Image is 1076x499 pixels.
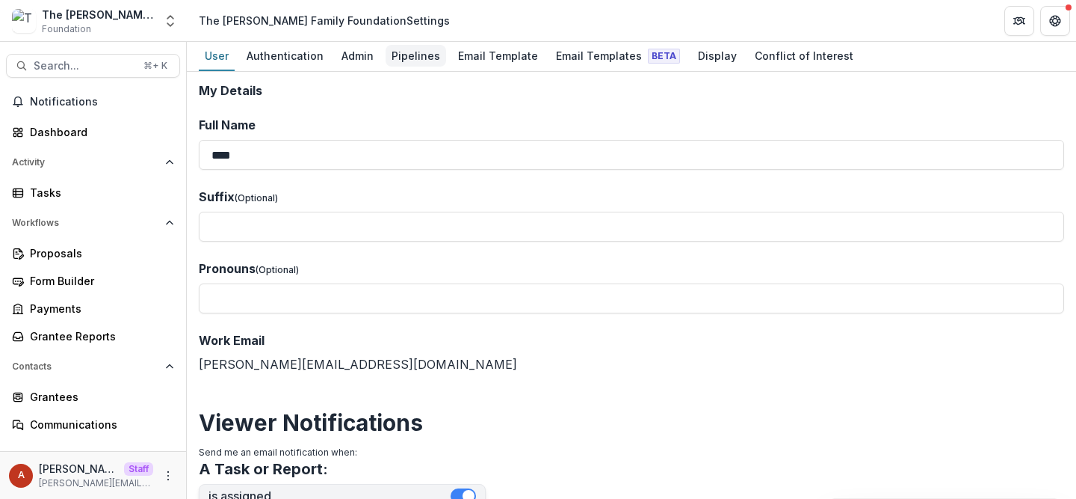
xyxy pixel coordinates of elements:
div: [PERSON_NAME][EMAIL_ADDRESS][DOMAIN_NAME] [199,331,1064,373]
a: Tasks [6,180,180,205]
button: More [159,467,177,485]
span: Pronouns [199,261,256,276]
button: Open Activity [6,150,180,174]
div: Grantees [30,389,168,405]
nav: breadcrumb [193,10,456,31]
div: Communications [30,417,168,432]
div: Conflict of Interest [749,45,859,67]
div: Display [692,45,743,67]
div: Form Builder [30,273,168,289]
span: Send me an email notification when: [199,447,357,458]
button: Open Contacts [6,355,180,379]
a: Communications [6,412,180,437]
span: Notifications [30,96,174,108]
p: [PERSON_NAME][EMAIL_ADDRESS][DOMAIN_NAME] [39,477,153,490]
button: Search... [6,54,180,78]
a: Email Template [452,42,544,71]
span: Beta [648,49,680,64]
div: Authentication [241,45,330,67]
a: User [199,42,235,71]
a: Grantees [6,385,180,409]
div: Payments [30,301,168,316]
button: Notifications [6,90,180,114]
a: Admin [336,42,380,71]
p: [PERSON_NAME] [39,461,118,477]
div: ⌘ + K [140,58,170,74]
span: Workflows [12,218,159,228]
div: Dashboard [30,124,168,140]
a: Conflict of Interest [749,42,859,71]
h3: A Task or Report: [199,460,328,478]
button: Partners [1004,6,1034,36]
div: Tasks [30,185,168,200]
div: Anna [18,471,25,480]
h2: My Details [199,84,1064,98]
p: Staff [124,462,153,476]
span: Suffix [199,189,235,204]
span: Contacts [12,361,159,372]
a: Payments [6,296,180,321]
span: Search... [34,60,134,73]
div: Pipelines [386,45,446,67]
a: Grantee Reports [6,324,180,349]
div: Grantee Reports [30,328,168,344]
span: Foundation [42,22,91,36]
a: Authentication [241,42,330,71]
span: (Optional) [256,264,299,275]
span: Full Name [199,117,256,132]
button: Open entity switcher [160,6,181,36]
a: Form Builder [6,269,180,293]
span: Work Email [199,333,265,348]
div: Proposals [30,245,168,261]
a: Dashboard [6,120,180,144]
span: Data & Reporting [12,450,159,460]
span: Activity [12,157,159,168]
a: Proposals [6,241,180,266]
span: (Optional) [235,192,278,203]
div: The [PERSON_NAME] Family Foundation [42,7,154,22]
a: Pipelines [386,42,446,71]
div: Admin [336,45,380,67]
div: The [PERSON_NAME] Family Foundation Settings [199,13,450,28]
a: Email Templates Beta [550,42,686,71]
img: The Chuck Lorre Family Foundation [12,9,36,33]
div: Email Templates [550,45,686,67]
button: Open Data & Reporting [6,443,180,467]
h2: Viewer Notifications [199,409,1064,436]
button: Open Workflows [6,211,180,235]
button: Get Help [1040,6,1070,36]
div: User [199,45,235,67]
div: Email Template [452,45,544,67]
a: Display [692,42,743,71]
